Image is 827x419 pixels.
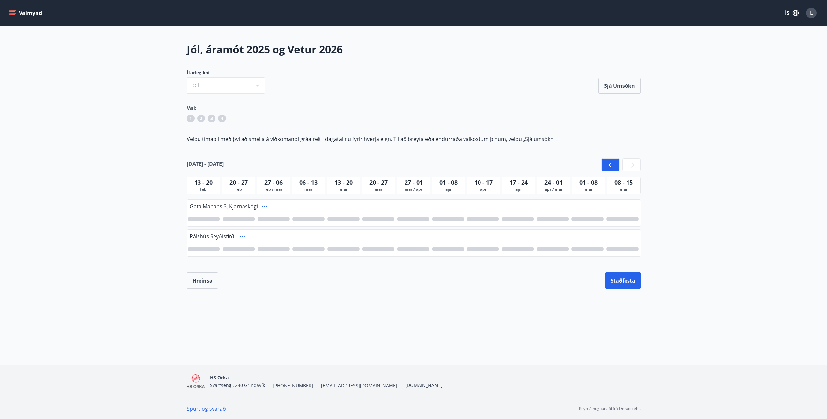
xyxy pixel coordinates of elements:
span: apr [433,187,464,192]
span: 10 - 17 [474,178,493,186]
span: maí [608,187,639,192]
span: 20 - 27 [229,178,248,186]
button: L [804,5,819,21]
span: 2 [200,115,202,122]
span: 24 - 01 [544,178,563,186]
span: [EMAIL_ADDRESS][DOMAIN_NAME] [321,382,397,389]
span: 1 [189,115,192,122]
span: maí [573,187,604,192]
span: apr [468,187,499,192]
span: 01 - 08 [579,178,598,186]
p: Veldu tímabil með því að smella á viðkomandi gráa reit í dagatalinu fyrir hverja eign. Til að bre... [187,135,641,143]
img: 4KEE8UqMSwrAKrdyHDgoo3yWdiux5j3SefYx3pqm.png [187,374,205,388]
span: HS Orka [210,374,229,380]
span: feb [223,187,254,192]
span: 06 - 13 [299,178,318,186]
span: 08 - 15 [614,178,633,186]
span: Pálshús Seyðisfirði [190,233,236,240]
span: [DATE] - [DATE] [187,160,224,167]
span: mar [293,187,324,192]
a: [DOMAIN_NAME] [405,382,443,388]
button: ÍS [781,7,802,19]
span: 20 - 27 [369,178,388,186]
p: Keyrt á hugbúnaði frá Dorado ehf. [579,406,641,411]
span: 27 - 06 [264,178,283,186]
span: 3 [210,115,213,122]
span: 17 - 24 [509,178,528,186]
a: Spurt og svarað [187,405,226,412]
span: feb [188,187,219,192]
span: 4 [221,115,223,122]
span: 27 - 01 [405,178,423,186]
span: apr / maí [538,187,569,192]
span: Val: [187,104,197,112]
span: 13 - 20 [194,178,213,186]
span: mar / apr [398,187,429,192]
h2: Jól, áramót 2025 og Vetur 2026 [187,42,641,56]
span: mar [328,187,359,192]
button: Öll [187,77,265,94]
span: 13 - 20 [334,178,353,186]
span: L [810,9,813,17]
span: [PHONE_NUMBER] [273,382,313,389]
span: Ítarleg leit [187,70,265,76]
span: Gata Mánans 3, Kjarnaskógi [190,203,258,210]
span: 01 - 08 [439,178,458,186]
button: Sjá umsókn [598,78,641,94]
button: Staðfesta [605,272,641,289]
button: Hreinsa [187,272,218,289]
span: feb / mar [258,187,288,192]
span: apr [503,187,534,192]
button: menu [8,7,45,19]
span: mar [363,187,393,192]
span: Svartsengi, 240 Grindavík [210,382,265,388]
span: Öll [192,82,199,89]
